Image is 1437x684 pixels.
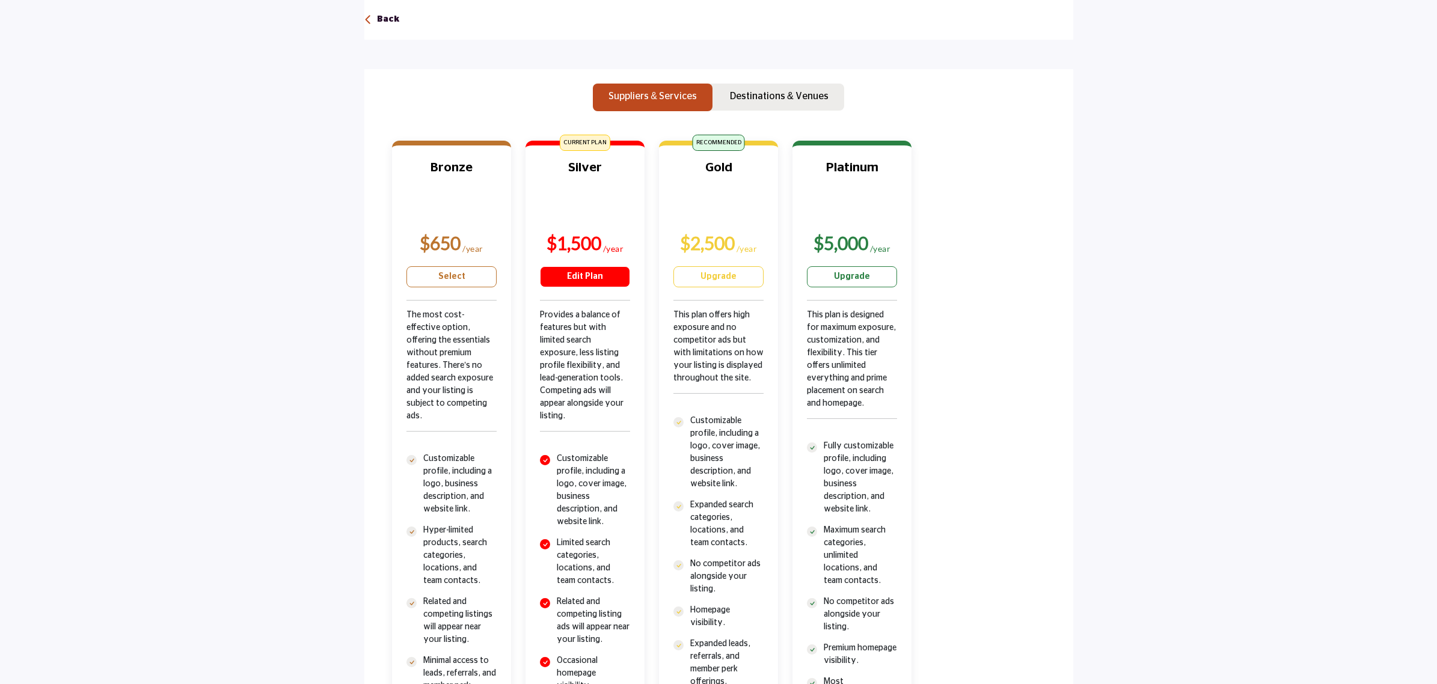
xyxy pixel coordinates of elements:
p: Limited search categories, locations, and team contacts. [557,537,630,587]
p: Customizable profile, including a logo, cover image, business description, and website link. [557,453,630,528]
p: Fully customizable profile, including logo, cover image, business description, and website link. [824,440,897,516]
p: Destinations & Venues [730,89,829,103]
p: Expanded search categories, locations, and team contacts. [690,499,764,549]
sub: /year [737,243,758,254]
h3: Platinum [807,160,897,190]
b: $2,500 [680,232,735,254]
b: $1,500 [547,232,601,254]
h3: Gold [673,160,764,190]
p: Hyper-limited products, search categories, locations, and team contacts. [423,524,497,587]
div: The most cost-effective option, offering the essentials without premium features. There’s no adde... [406,309,497,453]
sub: /year [462,243,483,254]
p: No competitor ads alongside your listing. [824,596,897,634]
p: Related and competing listings will appear near your listing. [423,596,497,646]
sub: /year [603,243,624,254]
h3: Silver [540,160,630,190]
h3: Bronze [406,160,497,190]
span: RECOMMENDED [693,135,745,151]
a: Select [406,266,497,287]
b: $650 [420,232,461,254]
div: Provides a balance of features but with limited search exposure, less listing profile flexibility... [540,309,630,453]
p: Related and competing listing ads will appear near your listing. [557,596,630,646]
a: Upgrade [807,266,897,287]
p: Suppliers & Services [608,89,697,103]
div: This plan is designed for maximum exposure, customization, and flexibility. This tier offers unli... [807,309,897,440]
b: $5,000 [813,232,868,254]
a: Upgrade [673,266,764,287]
p: Homepage visibility. [690,604,764,629]
span: CURRENT PLAN [560,135,610,151]
sub: /year [870,243,891,254]
button: Destinations & Venues [714,84,844,111]
button: Suppliers & Services [593,84,712,111]
p: Premium homepage visibility. [824,642,897,667]
p: Customizable profile, including a logo, cover image, business description, and website link. [690,415,764,490]
p: No competitor ads alongside your listing. [690,558,764,596]
p: Maximum search categories, unlimited locations, and team contacts. [824,524,897,587]
a: Edit Plan [540,266,630,287]
div: This plan offers high exposure and no competitor ads but with limitations on how your listing is ... [673,309,764,415]
p: Back [377,14,400,26]
p: Customizable profile, including a logo, business description, and website link. [423,453,497,516]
